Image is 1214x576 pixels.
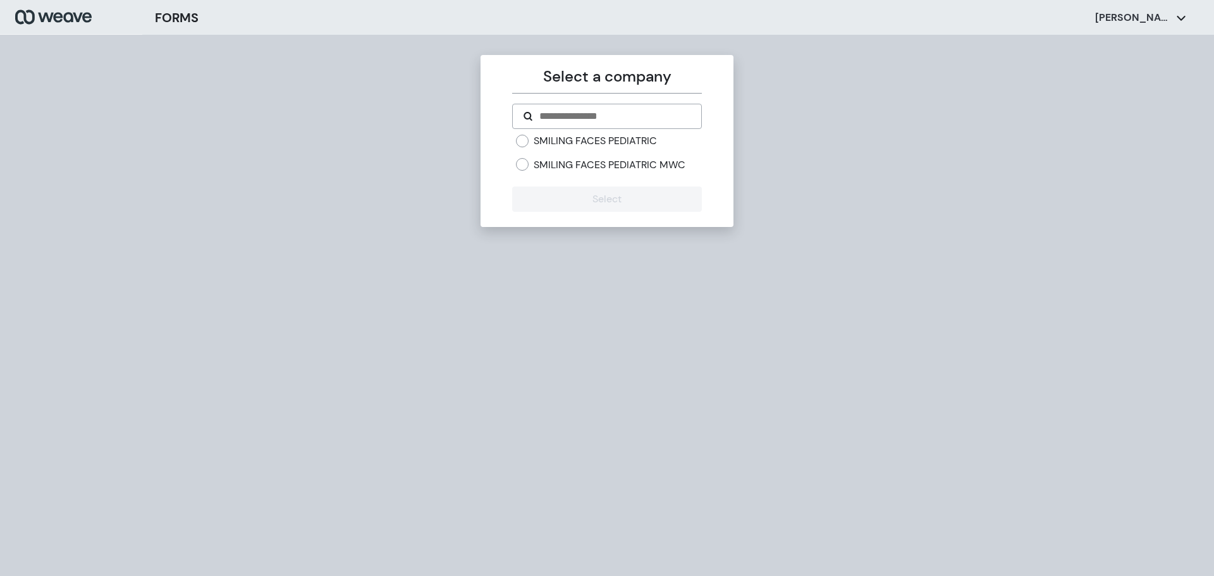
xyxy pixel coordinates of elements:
[512,65,701,88] p: Select a company
[538,109,690,124] input: Search
[1095,11,1171,25] p: [PERSON_NAME]
[534,158,685,172] label: SMILING FACES PEDIATRIC MWC
[512,187,701,212] button: Select
[155,8,199,27] h3: FORMS
[534,134,657,148] label: SMILING FACES PEDIATRIC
